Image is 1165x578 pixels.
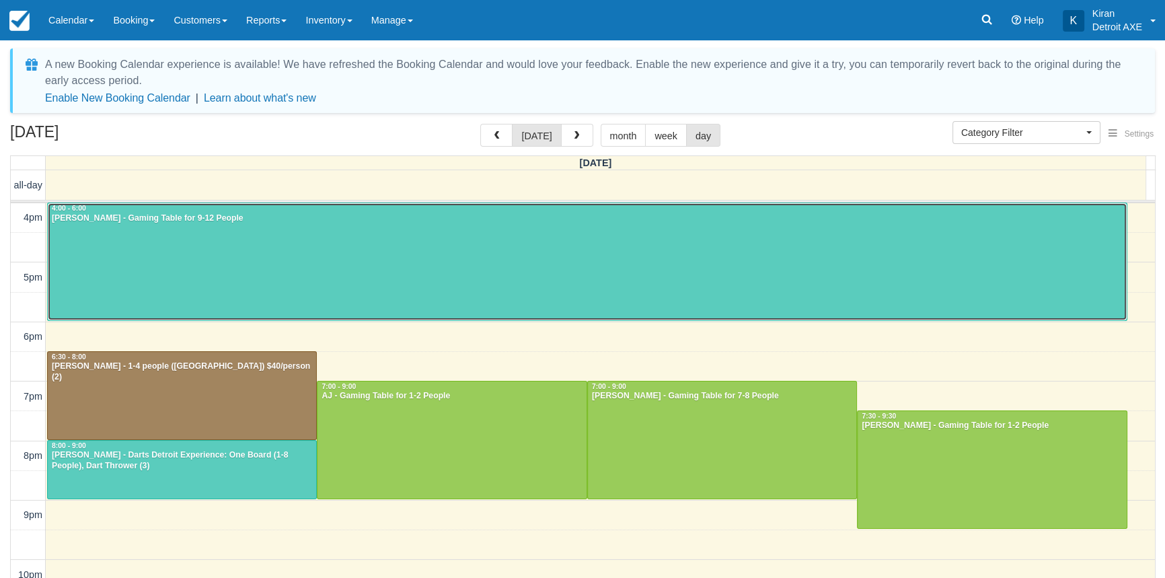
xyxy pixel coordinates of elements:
button: Settings [1100,124,1162,144]
a: Learn about what's new [204,92,316,104]
span: 8:00 - 9:00 [52,442,86,449]
h2: [DATE] [10,124,180,149]
span: all-day [14,180,42,190]
span: Category Filter [961,126,1083,139]
div: [PERSON_NAME] - 1-4 people ([GEOGRAPHIC_DATA]) $40/person (2) [51,361,313,383]
span: 7:00 - 9:00 [322,383,356,390]
button: month [601,124,646,147]
i: Help [1012,15,1021,25]
span: | [196,92,198,104]
div: [PERSON_NAME] - Gaming Table for 1-2 People [861,421,1123,431]
span: 4pm [24,212,42,223]
div: AJ - Gaming Table for 1-2 People [321,391,582,402]
a: 7:00 - 9:00[PERSON_NAME] - Gaming Table for 7-8 People [587,381,857,499]
span: 7:30 - 9:30 [862,412,896,420]
a: 6:30 - 8:00[PERSON_NAME] - 1-4 people ([GEOGRAPHIC_DATA]) $40/person (2) [47,351,317,440]
div: A new Booking Calendar experience is available! We have refreshed the Booking Calendar and would ... [45,57,1139,89]
span: 5pm [24,272,42,283]
button: week [645,124,687,147]
span: 7pm [24,391,42,402]
button: [DATE] [512,124,561,147]
button: Enable New Booking Calendar [45,92,190,105]
button: Category Filter [952,121,1100,144]
a: 4:00 - 6:00[PERSON_NAME] - Gaming Table for 9-12 People [47,203,1127,321]
span: Help [1024,15,1044,26]
span: 9pm [24,509,42,520]
span: 8pm [24,450,42,461]
span: 6pm [24,331,42,342]
span: 4:00 - 6:00 [52,205,86,212]
span: [DATE] [580,157,612,168]
img: checkfront-main-nav-mini-logo.png [9,11,30,31]
div: [PERSON_NAME] - Gaming Table for 7-8 People [591,391,853,402]
span: 7:00 - 9:00 [592,383,626,390]
span: 6:30 - 8:00 [52,353,86,361]
a: 7:30 - 9:30[PERSON_NAME] - Gaming Table for 1-2 People [857,410,1127,529]
div: [PERSON_NAME] - Darts Detroit Experience: One Board (1-8 People), Dart Thrower (3) [51,450,313,472]
button: day [686,124,720,147]
a: 7:00 - 9:00AJ - Gaming Table for 1-2 People [317,381,587,499]
p: Kiran [1092,7,1142,20]
span: Settings [1125,129,1154,139]
div: [PERSON_NAME] - Gaming Table for 9-12 People [51,213,1123,224]
div: K [1063,10,1084,32]
p: Detroit AXE [1092,20,1142,34]
a: 8:00 - 9:00[PERSON_NAME] - Darts Detroit Experience: One Board (1-8 People), Dart Thrower (3) [47,440,317,499]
